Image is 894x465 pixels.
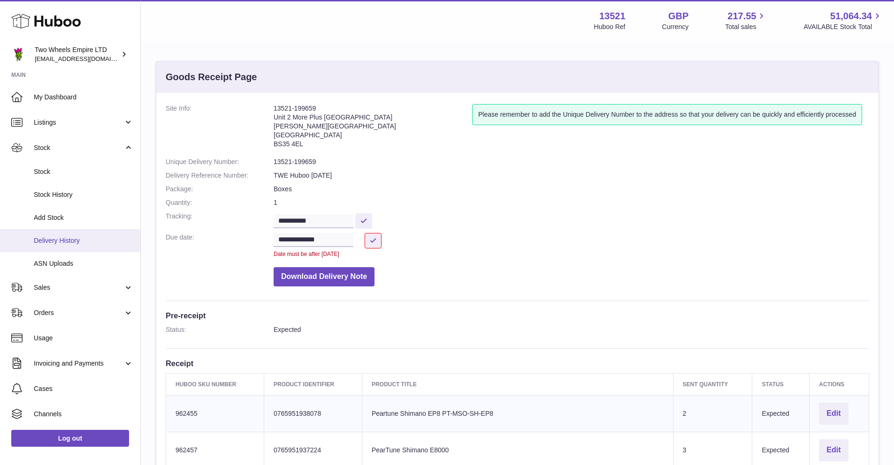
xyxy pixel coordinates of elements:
button: Edit [819,403,848,425]
span: Usage [34,334,133,343]
td: Peartune Shimano EP8 PT-MSO-SH-EP8 [362,396,673,432]
a: 51,064.34 AVAILABLE Stock Total [803,10,883,31]
h3: Pre-receipt [166,310,869,321]
span: 51,064.34 [830,10,872,22]
span: Delivery History [34,236,133,245]
span: Cases [34,384,133,393]
td: 962455 [166,396,264,432]
button: Edit [819,439,848,461]
span: Orders [34,308,123,317]
strong: GBP [668,10,688,22]
dd: 13521-199659 [274,157,869,166]
th: Actions [810,373,869,395]
img: justas@twowheelsempire.com [11,47,25,61]
th: Status [752,373,810,395]
address: 13521-199659 Unit 2 More Plus [GEOGRAPHIC_DATA] [PERSON_NAME][GEOGRAPHIC_DATA] [GEOGRAPHIC_DATA] ... [274,104,472,153]
span: Channels [34,410,133,419]
h3: Goods Receipt Page [166,71,257,83]
td: 2 [673,396,752,432]
span: [EMAIL_ADDRESS][DOMAIN_NAME] [35,55,138,62]
th: Product title [362,373,673,395]
div: Huboo Ref [594,22,626,31]
dt: Delivery Reference Number: [166,171,274,180]
th: Huboo SKU Number [166,373,264,395]
th: Product Identifier [264,373,362,395]
dt: Package: [166,185,274,194]
div: Currency [662,22,689,31]
dd: 1 [274,198,869,207]
dt: Unique Delivery Number: [166,157,274,166]
span: Stock [34,143,123,152]
div: Date must be after [DATE] [274,250,869,258]
dt: Quantity: [166,198,274,207]
a: Log out [11,430,129,447]
span: Total sales [725,22,767,31]
span: ASN Uploads [34,259,133,268]
dd: Expected [274,325,869,334]
dt: Tracking: [166,212,274,228]
span: My Dashboard [34,93,133,102]
button: Download Delivery Note [274,267,374,286]
span: Add Stock [34,213,133,222]
span: AVAILABLE Stock Total [803,22,883,31]
span: 217.55 [727,10,756,22]
dt: Status: [166,325,274,334]
a: 217.55 Total sales [725,10,767,31]
td: Expected [752,396,810,432]
strong: 13521 [599,10,626,22]
th: Sent Quantity [673,373,752,395]
span: Stock History [34,190,133,199]
div: Please remember to add the Unique Delivery Number to the address so that your delivery can be qui... [472,104,862,125]
span: Sales [34,283,123,292]
h3: Receipt [166,358,869,368]
dt: Site Info: [166,104,274,153]
dd: TWE Huboo [DATE] [274,171,869,180]
td: 0765951938078 [264,396,362,432]
dd: Boxes [274,185,869,194]
span: Invoicing and Payments [34,359,123,368]
span: Listings [34,118,123,127]
span: Stock [34,167,133,176]
div: Two Wheels Empire LTD [35,45,119,63]
dt: Due date: [166,233,274,258]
